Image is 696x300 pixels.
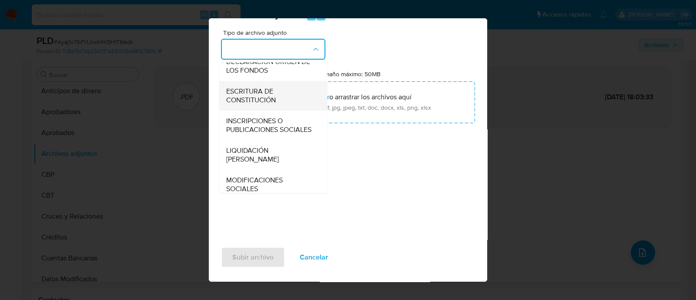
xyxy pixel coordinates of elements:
[226,176,315,193] span: MODIFICACIONES SOCIALES
[223,30,328,36] span: Tipo de archivo adjunto
[318,70,381,78] label: Tamaño máximo: 50MB
[226,57,315,75] span: DECLARACIÓN ORIGEN DE LOS FONDOS
[226,87,315,104] span: ESCRITURA DE CONSTITUCIÓN
[226,117,315,134] span: INSCRIPCIONES O PUBLICACIONES SOCIALES
[300,248,328,267] span: Cancelar
[288,247,339,268] button: Cancelar
[226,146,315,164] span: LIQUIDACIÓN [PERSON_NAME]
